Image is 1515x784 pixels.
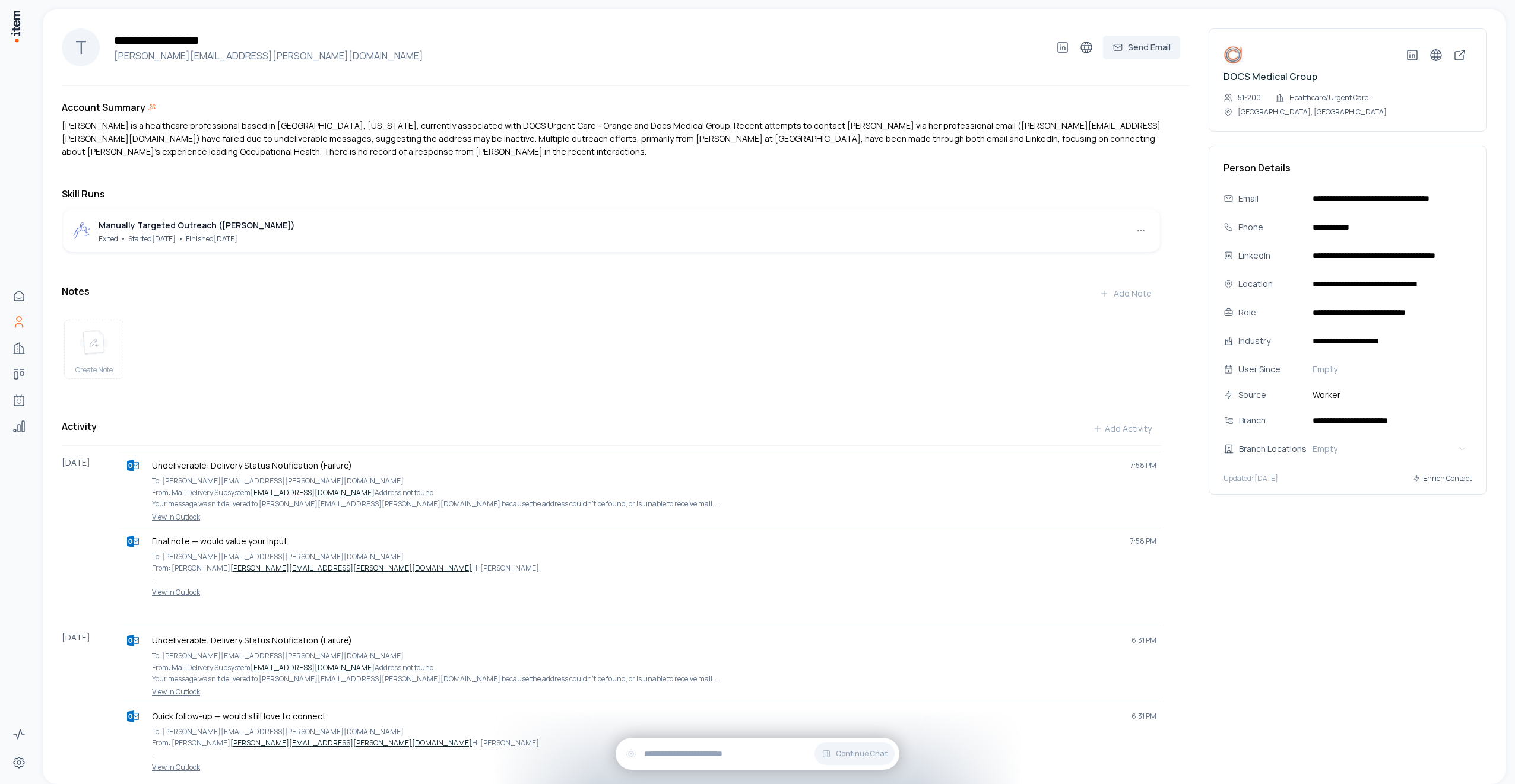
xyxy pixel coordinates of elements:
[62,419,97,434] h3: Activity
[1238,192,1303,205] div: Email
[127,460,139,471] img: outlook logo
[127,635,139,646] img: outlook logo
[1090,282,1161,305] button: Add Note
[62,626,119,777] div: [DATE]
[99,234,118,244] span: Exited
[7,388,31,412] a: Agents
[1239,442,1315,455] div: Branch Locations
[62,451,119,602] div: [DATE]
[121,232,126,244] span: •
[72,221,91,240] img: outbound
[1099,288,1152,299] div: Add Note
[251,487,375,498] a: [EMAIL_ADDRESS][DOMAIN_NAME]
[1238,334,1303,348] div: Industry
[814,742,895,765] button: Continue Chat
[1224,474,1278,483] p: Updated: [DATE]
[836,749,888,758] span: Continue Chat
[62,284,90,298] h3: Notes
[1130,461,1156,470] span: 7:58 PM
[1308,388,1472,401] span: Worker
[62,119,1161,158] p: [PERSON_NAME] is a healthcare professional based in [GEOGRAPHIC_DATA], [US_STATE], currently asso...
[1238,249,1303,262] div: LinkedIn
[1238,107,1387,117] p: [GEOGRAPHIC_DATA], [GEOGRAPHIC_DATA]
[123,763,1156,772] a: View in Outlook
[127,536,139,547] img: outlook logo
[152,726,1156,749] p: To: [PERSON_NAME][EMAIL_ADDRESS][PERSON_NAME][DOMAIN_NAME] From: [PERSON_NAME] Hi [PERSON_NAME],
[1238,221,1303,234] div: Phone
[7,751,31,775] a: Settings
[152,475,1156,510] p: To: [PERSON_NAME][EMAIL_ADDRESS][PERSON_NAME][DOMAIN_NAME] From: Mail Delivery Subsystem Address ...
[123,687,1156,697] a: View in Outlook
[7,415,31,438] a: Analytics
[186,234,237,244] span: Finished [DATE]
[123,588,1156,597] a: View in Outlook
[1289,93,1368,103] p: Healthcare/Urgent Care
[7,284,31,308] a: Home
[152,536,1121,547] p: Final note — would value your input
[1238,388,1303,401] div: Source
[1239,414,1315,427] div: Branch
[178,232,183,244] span: •
[152,710,1122,722] p: Quick follow-up — would still love to connect
[230,738,472,748] a: [PERSON_NAME][EMAIL_ADDRESS][PERSON_NAME][DOMAIN_NAME]
[1103,36,1180,59] button: Send Email
[1238,363,1303,376] div: User Since
[1412,468,1472,489] button: Enrich Contact
[9,9,21,43] img: Item Brain Logo
[7,362,31,386] a: Deals
[123,512,1156,522] a: View in Outlook
[152,460,1121,471] p: Undeliverable: Delivery Status Notification (Failure)
[80,330,108,356] img: create note
[616,738,899,770] div: Continue Chat
[1224,46,1243,65] img: DOCS Medical Group
[128,234,176,244] span: Started [DATE]
[99,219,295,232] div: Manually Targeted Outreach ([PERSON_NAME])
[127,710,139,722] img: outlook logo
[251,662,375,673] a: [EMAIL_ADDRESS][DOMAIN_NAME]
[1132,712,1156,721] span: 6:31 PM
[7,722,31,746] a: Activity
[1238,306,1303,319] div: Role
[230,563,472,573] a: [PERSON_NAME][EMAIL_ADDRESS][PERSON_NAME][DOMAIN_NAME]
[62,187,1161,201] h3: Skill Runs
[7,310,31,334] a: People
[1238,93,1261,103] p: 51-200
[1313,364,1337,375] span: Empty
[109,49,1051,63] h4: [PERSON_NAME][EMAIL_ADDRESS][PERSON_NAME][DOMAIN_NAME]
[62,28,100,66] div: T
[152,650,1156,685] p: To: [PERSON_NAME][EMAIL_ADDRESS][PERSON_NAME][DOMAIN_NAME] From: Mail Delivery Subsystem Address ...
[152,551,1156,574] p: To: [PERSON_NAME][EMAIL_ADDRESS][PERSON_NAME][DOMAIN_NAME] From: [PERSON_NAME] Hi [PERSON_NAME],
[64,320,123,379] button: create noteCreate Note
[75,365,113,375] span: Create Note
[1224,70,1317,83] a: DOCS Medical Group
[1308,360,1472,379] button: Empty
[1238,278,1303,291] div: Location
[152,635,1122,646] p: Undeliverable: Delivery Status Notification (Failure)
[7,336,31,360] a: Companies
[62,100,145,114] h3: Account Summary
[1130,537,1156,546] span: 7:58 PM
[1132,636,1156,645] span: 6:31 PM
[1083,417,1161,441] button: Add Activity
[1224,161,1472,175] h3: Person Details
